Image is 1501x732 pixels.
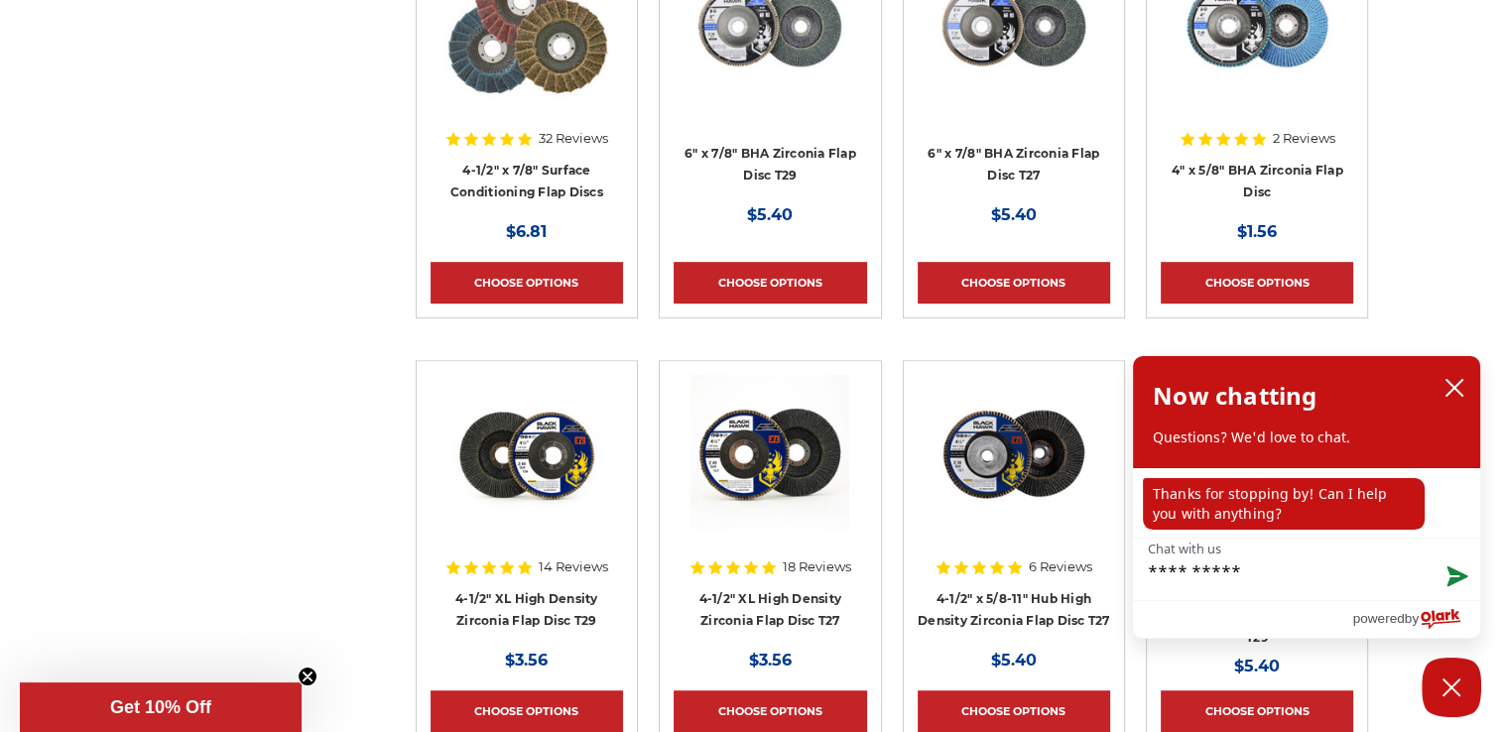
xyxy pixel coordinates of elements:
button: close chatbox [1438,373,1470,403]
span: 2 Reviews [1273,132,1335,145]
a: Choose Options [918,690,1110,732]
img: high density flap disc with screw hub [935,375,1093,534]
div: olark chatbox [1132,355,1481,639]
a: 6" x 7/8" BHA Zirconia Flap Disc T29 [685,146,856,183]
a: Powered by Olark [1352,601,1480,638]
a: 4" x 5/8" BHA Zirconia Flap Disc [1172,163,1343,200]
a: Choose Options [1161,690,1353,732]
a: Choose Options [918,262,1110,304]
img: 4-1/2" XL High Density Zirconia Flap Disc T27 [690,375,849,534]
a: Choose Options [674,262,866,304]
span: $5.40 [747,205,793,224]
a: 4-1/2" x 7/8" Surface Conditioning Flap Discs [450,163,603,200]
label: Chat with us [1148,541,1221,555]
span: $3.56 [749,651,792,670]
span: 18 Reviews [783,560,851,573]
span: 32 Reviews [539,132,608,145]
span: by [1405,606,1419,631]
div: Get 10% OffClose teaser [20,682,302,732]
span: Get 10% Off [110,697,211,717]
a: Choose Options [431,690,623,732]
a: 4-1/2" XL High Density Zirconia Flap Disc T27 [699,591,842,629]
button: Close Chatbox [1422,658,1481,717]
span: $6.81 [506,222,547,241]
p: Questions? We'd love to chat. [1153,427,1460,447]
span: $5.40 [991,205,1037,224]
span: powered [1352,606,1404,631]
span: $1.56 [1237,222,1277,241]
h2: Now chatting [1153,376,1316,416]
button: Send message [1431,554,1480,600]
div: chat [1133,468,1480,538]
a: Choose Options [674,690,866,732]
span: $5.40 [1234,657,1280,675]
span: 14 Reviews [539,560,608,573]
img: 4-1/2" XL High Density Zirconia Flap Disc T29 [447,375,606,534]
a: 4-1/2" XL High Density Zirconia Flap Disc T27 [674,375,866,567]
a: 6" x 7/8" BHA Zirconia Flap Disc T27 [928,146,1099,183]
button: Close teaser [298,667,317,686]
a: Choose Options [1161,262,1353,304]
span: $3.56 [505,651,548,670]
a: 4-1/2" XL High Density Zirconia Flap Disc T29 [431,375,623,567]
span: 6 Reviews [1029,560,1092,573]
a: 4-1/2" XL High Density Zirconia Flap Disc T29 [455,591,598,629]
a: Choose Options [431,262,623,304]
a: 4-1/2" x 5/8-11" Hub High Density Zirconia Flap Disc T27 [918,591,1110,629]
p: Thanks for stopping by! Can I help you with anything? [1143,478,1425,530]
span: $5.40 [991,651,1037,670]
a: high density flap disc with screw hub [918,375,1110,567]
